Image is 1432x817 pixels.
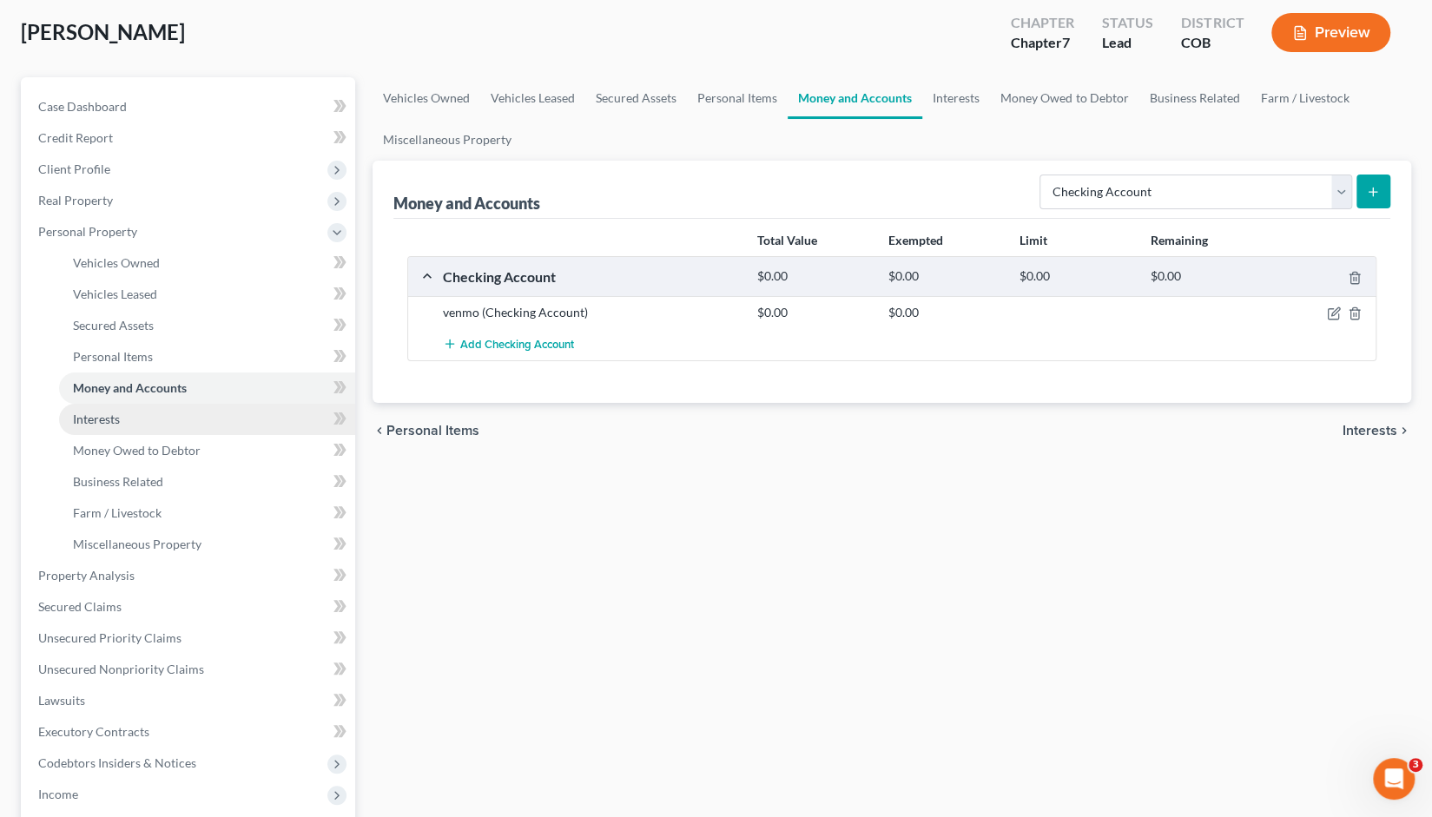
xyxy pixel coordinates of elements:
[1397,424,1411,438] i: chevron_right
[38,630,181,645] span: Unsecured Priority Claims
[59,247,355,279] a: Vehicles Owned
[434,267,749,286] div: Checking Account
[1062,34,1070,50] span: 7
[373,77,480,119] a: Vehicles Owned
[1343,424,1411,438] button: Interests chevron_right
[59,435,355,466] a: Money Owed to Debtor
[59,310,355,341] a: Secured Assets
[38,787,78,801] span: Income
[38,599,122,614] span: Secured Claims
[443,328,574,360] button: Add Checking Account
[24,716,355,748] a: Executory Contracts
[1181,33,1244,53] div: COB
[1373,758,1415,800] iframe: Intercom live chat
[1409,758,1422,772] span: 3
[59,497,355,529] a: Farm / Livestock
[73,318,154,333] span: Secured Assets
[749,304,880,321] div: $0.00
[460,338,574,352] span: Add Checking Account
[24,654,355,685] a: Unsecured Nonpriority Claims
[1102,13,1153,33] div: Status
[38,568,135,583] span: Property Analysis
[38,662,204,676] span: Unsecured Nonpriority Claims
[73,287,157,301] span: Vehicles Leased
[922,77,990,119] a: Interests
[59,341,355,372] a: Personal Items
[1011,13,1074,33] div: Chapter
[59,372,355,404] a: Money and Accounts
[880,268,1011,285] div: $0.00
[393,193,540,214] div: Money and Accounts
[24,122,355,154] a: Credit Report
[1151,233,1208,247] strong: Remaining
[1138,77,1250,119] a: Business Related
[1011,268,1142,285] div: $0.00
[386,424,479,438] span: Personal Items
[73,505,162,520] span: Farm / Livestock
[1020,233,1047,247] strong: Limit
[73,380,187,395] span: Money and Accounts
[757,233,817,247] strong: Total Value
[38,193,113,208] span: Real Property
[1102,33,1153,53] div: Lead
[373,424,386,438] i: chevron_left
[1343,424,1397,438] span: Interests
[59,404,355,435] a: Interests
[21,19,185,44] span: [PERSON_NAME]
[24,623,355,654] a: Unsecured Priority Claims
[373,119,522,161] a: Miscellaneous Property
[24,685,355,716] a: Lawsuits
[38,693,85,708] span: Lawsuits
[749,268,880,285] div: $0.00
[1181,13,1244,33] div: District
[585,77,687,119] a: Secured Assets
[38,161,110,176] span: Client Profile
[24,560,355,591] a: Property Analysis
[788,77,922,119] a: Money and Accounts
[480,77,585,119] a: Vehicles Leased
[38,755,196,770] span: Codebtors Insiders & Notices
[73,349,153,364] span: Personal Items
[59,466,355,497] a: Business Related
[888,233,943,247] strong: Exempted
[38,224,137,239] span: Personal Property
[73,443,201,458] span: Money Owed to Debtor
[24,591,355,623] a: Secured Claims
[73,412,120,426] span: Interests
[73,537,201,551] span: Miscellaneous Property
[990,77,1138,119] a: Money Owed to Debtor
[1011,33,1074,53] div: Chapter
[1271,13,1390,52] button: Preview
[38,130,113,145] span: Credit Report
[1142,268,1273,285] div: $0.00
[880,304,1011,321] div: $0.00
[24,91,355,122] a: Case Dashboard
[373,424,479,438] button: chevron_left Personal Items
[59,279,355,310] a: Vehicles Leased
[687,77,788,119] a: Personal Items
[38,99,127,114] span: Case Dashboard
[73,255,160,270] span: Vehicles Owned
[1250,77,1359,119] a: Farm / Livestock
[73,474,163,489] span: Business Related
[38,724,149,739] span: Executory Contracts
[434,304,749,321] div: venmo (Checking Account)
[59,529,355,560] a: Miscellaneous Property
